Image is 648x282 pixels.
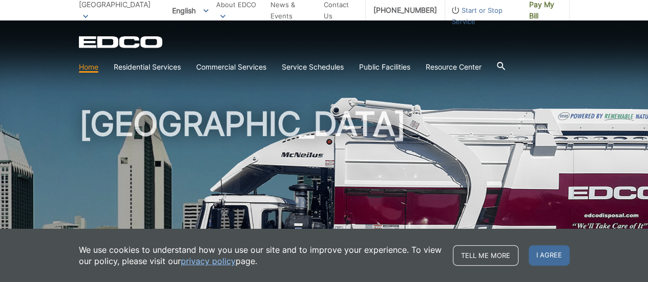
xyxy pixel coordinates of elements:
a: privacy policy [181,255,236,267]
a: Resource Center [426,61,482,73]
span: English [164,2,216,19]
p: We use cookies to understand how you use our site and to improve your experience. To view our pol... [79,244,443,267]
a: Public Facilities [359,61,410,73]
a: Residential Services [114,61,181,73]
a: Home [79,61,98,73]
a: EDCD logo. Return to the homepage. [79,36,164,48]
a: Service Schedules [282,61,344,73]
a: Commercial Services [196,61,266,73]
a: Tell me more [453,245,518,266]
